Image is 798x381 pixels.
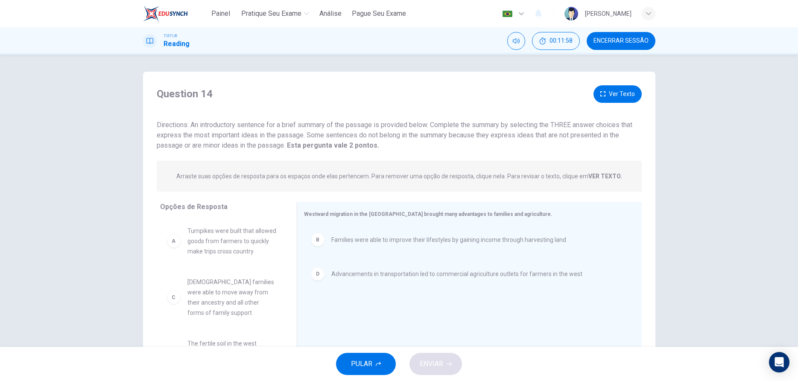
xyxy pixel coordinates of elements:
[164,39,190,49] h1: Reading
[311,267,324,281] div: D
[304,211,552,217] span: Westward migration in the [GEOGRAPHIC_DATA] brought many advantages to families and agriculture.
[157,121,632,149] span: Directions: An introductory sentence for a brief summary of the passage is provided below. Comple...
[532,32,580,50] button: 00:11:58
[348,6,409,21] button: Pague Seu Exame
[588,173,622,180] strong: VER TEXTO.
[160,219,283,263] div: ATurnpikes were built that allowed goods from farmers to quickly make trips cross country
[532,32,580,50] div: Esconder
[164,33,177,39] span: TOEFL®
[331,235,566,245] span: Families were able to improve their lifestyles by gaining income through harvesting land
[157,87,213,101] h4: Question 14
[187,226,276,256] span: Turnpikes were built that allowed goods from farmers to quickly make trips cross country
[587,32,655,50] button: Encerrar Sessão
[211,9,230,19] span: Painel
[550,38,573,44] span: 00:11:58
[769,352,789,372] div: Open Intercom Messenger
[304,226,628,253] div: BFamilies were able to improve their lifestyles by gaining income through harvesting land
[238,6,313,21] button: Pratique seu exame
[336,353,396,375] button: PULAR
[352,9,406,19] span: Pague Seu Exame
[351,358,372,370] span: PULAR
[593,85,642,103] button: Ver Texto
[507,32,525,50] div: Silenciar
[304,260,628,288] div: DAdvancements in transportation led to commercial agriculture outlets for farmers in the west
[160,270,283,325] div: C[DEMOGRAPHIC_DATA] families were able to move away from their ancestry and all other forms of fa...
[319,9,342,19] span: Análise
[167,234,181,248] div: A
[187,338,276,369] span: The fertile soil in the west improved the quality of agriculture
[176,173,622,180] p: Arraste suas opções de resposta para os espaços onde elas pertencem. Para remover uma opção de re...
[143,5,188,22] img: EduSynch logo
[564,7,578,20] img: Profile picture
[207,6,234,21] button: Painel
[585,9,631,19] div: [PERSON_NAME]
[143,5,208,22] a: EduSynch logo
[167,291,181,304] div: C
[502,11,513,17] img: pt
[331,269,582,279] span: Advancements in transportation led to commercial agriculture outlets for farmers in the west
[285,141,379,149] strong: Esta pergunta vale 2 pontos.
[311,233,324,247] div: B
[593,38,649,44] span: Encerrar Sessão
[160,332,283,376] div: EThe fertile soil in the west improved the quality of agriculture
[316,6,345,21] button: Análise
[241,9,301,19] span: Pratique seu exame
[160,203,228,211] span: Opções de Resposta
[187,277,276,318] span: [DEMOGRAPHIC_DATA] families were able to move away from their ancestry and all other forms of fam...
